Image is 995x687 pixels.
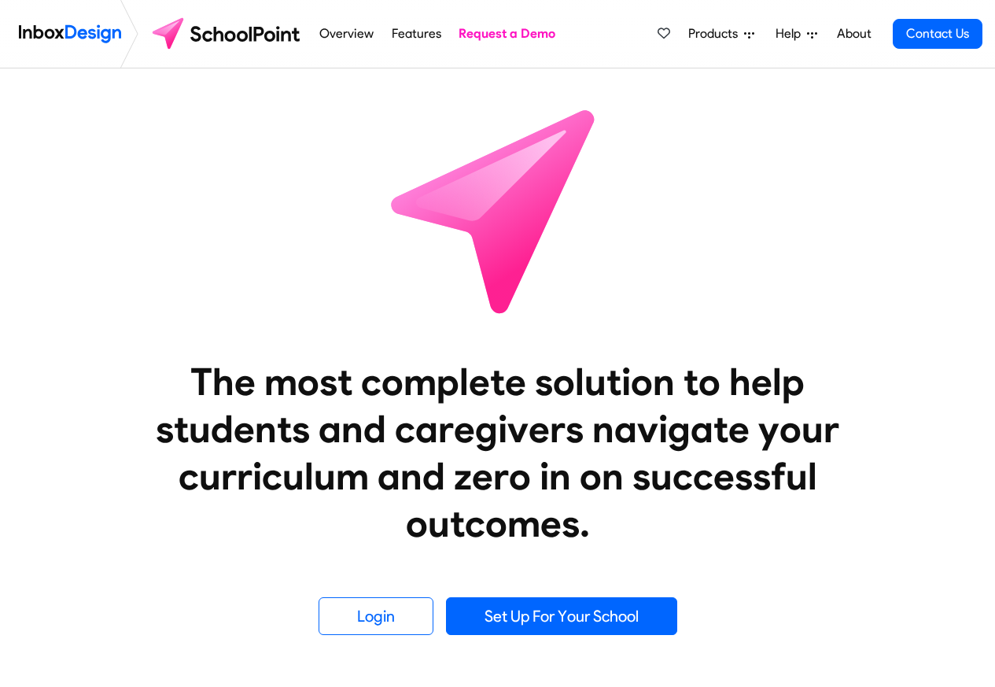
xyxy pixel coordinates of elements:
[682,18,761,50] a: Products
[455,18,560,50] a: Request a Demo
[124,358,872,547] heading: The most complete solution to help students and caregivers navigate your curriculum and zero in o...
[356,68,639,352] img: icon_schoolpoint.svg
[387,18,445,50] a: Features
[776,24,807,43] span: Help
[319,597,433,635] a: Login
[893,19,982,49] a: Contact Us
[832,18,875,50] a: About
[688,24,744,43] span: Products
[769,18,824,50] a: Help
[315,18,378,50] a: Overview
[446,597,677,635] a: Set Up For Your School
[145,15,311,53] img: schoolpoint logo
